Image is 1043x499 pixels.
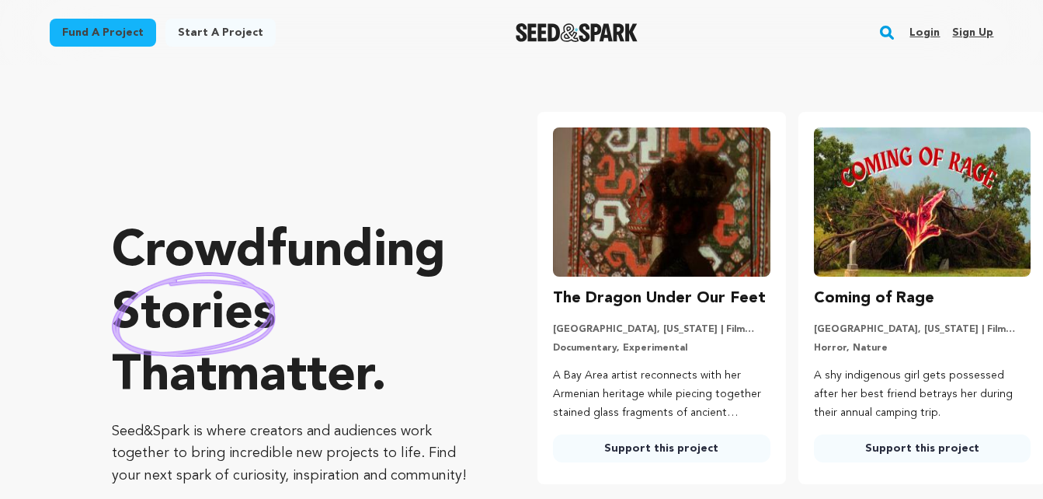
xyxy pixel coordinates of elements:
[814,323,1031,336] p: [GEOGRAPHIC_DATA], [US_STATE] | Film Short
[814,367,1031,422] p: A shy indigenous girl gets possessed after her best friend betrays her during their annual campin...
[553,434,770,462] a: Support this project
[50,19,156,47] a: Fund a project
[112,222,475,408] p: Crowdfunding that .
[553,286,766,311] h3: The Dragon Under Our Feet
[952,20,993,45] a: Sign up
[553,127,770,277] img: The Dragon Under Our Feet image
[553,342,770,354] p: Documentary, Experimental
[909,20,940,45] a: Login
[217,352,371,402] span: matter
[112,420,475,487] p: Seed&Spark is where creators and audiences work together to bring incredible new projects to life...
[814,434,1031,462] a: Support this project
[165,19,276,47] a: Start a project
[112,272,276,357] img: hand sketched image
[516,23,638,42] img: Seed&Spark Logo Dark Mode
[553,367,770,422] p: A Bay Area artist reconnects with her Armenian heritage while piecing together stained glass frag...
[814,342,1031,354] p: Horror, Nature
[516,23,638,42] a: Seed&Spark Homepage
[814,127,1031,277] img: Coming of Rage image
[553,323,770,336] p: [GEOGRAPHIC_DATA], [US_STATE] | Film Feature
[814,286,934,311] h3: Coming of Rage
